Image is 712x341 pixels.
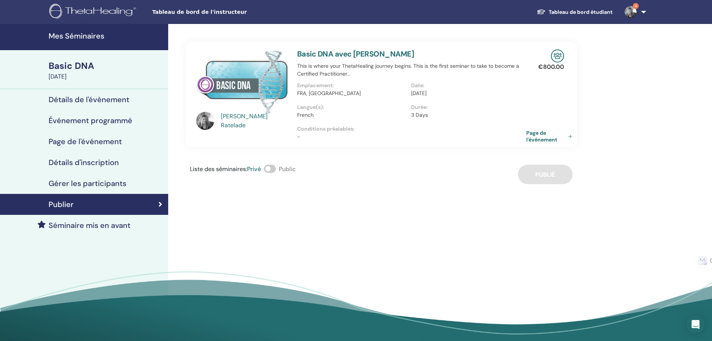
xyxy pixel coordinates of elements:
[531,5,619,19] a: Tableau de bord étudiant
[297,62,525,78] p: This is where your ThetaHealing journey begins. This is the first seminar to take to become a Cer...
[152,8,264,16] span: Tableau de bord de l'instructeur
[687,316,705,334] div: Open Intercom Messenger
[49,200,74,209] h4: Publier
[49,137,122,146] h4: Page de l'événement
[49,60,164,72] div: Basic DNA
[411,111,521,119] p: 3 Days
[49,72,164,81] div: [DATE]
[297,125,525,133] p: Conditions préalables :
[297,49,414,59] a: Basic DNA avec [PERSON_NAME]
[49,31,164,40] h4: Mes Séminaires
[297,103,407,111] p: Langue(s) :
[49,221,130,230] h4: Séminaire mis en avant
[49,116,132,125] h4: Événement programmé
[551,49,564,63] img: In-Person Seminar
[297,133,525,141] p: -
[49,179,126,188] h4: Gérer les participants
[297,82,407,89] p: Emplacement :
[297,111,407,119] p: French
[221,112,290,130] a: [PERSON_NAME] Ratelade
[44,60,168,81] a: Basic DNA[DATE]
[526,130,575,143] a: Page de l'événement
[247,165,261,173] span: Privé
[297,89,407,97] p: FRA, [GEOGRAPHIC_DATA]
[411,89,521,97] p: [DATE]
[625,6,637,18] img: default.jpg
[537,9,546,15] img: graduation-cap-white.svg
[49,4,139,21] img: logo.png
[49,95,129,104] h4: Détails de l'évènement
[196,112,214,130] img: default.jpg
[538,63,564,71] p: € 800.00
[196,49,288,114] img: Basic DNA
[411,82,521,89] p: Date :
[49,158,119,167] h4: Détails d'inscription
[411,103,521,111] p: Durée :
[633,3,639,9] span: 4
[190,165,247,173] span: Liste des séminaires :
[279,165,296,173] span: Public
